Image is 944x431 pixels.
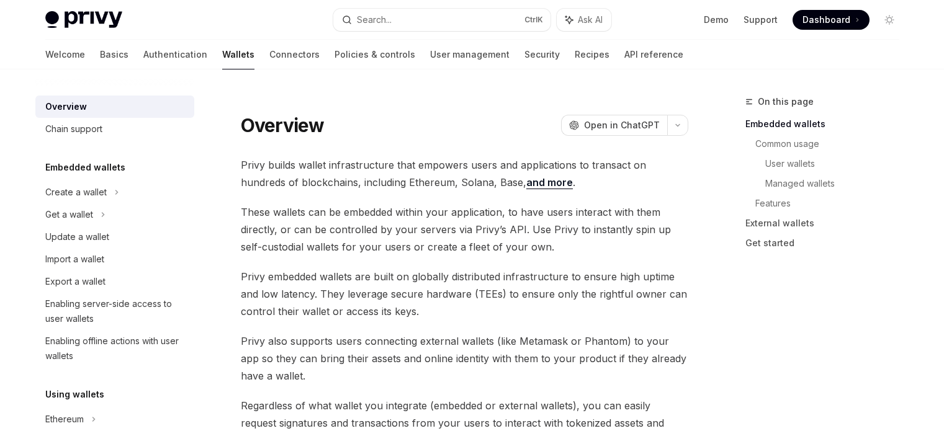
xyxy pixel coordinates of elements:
div: Enabling offline actions with user wallets [45,334,187,363]
div: Chain support [45,122,102,136]
a: Security [524,40,560,69]
button: Open in ChatGPT [561,115,667,136]
a: Managed wallets [765,174,909,193]
a: Recipes [575,40,609,69]
a: Enabling server-side access to user wallets [35,293,194,330]
span: Privy also supports users connecting external wallets (like Metamask or Phantom) to your app so t... [241,332,688,384]
a: Features [755,193,909,213]
a: Overview [35,96,194,118]
span: Dashboard [802,14,850,26]
h5: Using wallets [45,387,104,402]
span: On this page [758,94,814,109]
a: API reference [624,40,683,69]
span: Ctrl K [524,15,543,25]
a: Export a wallet [35,270,194,293]
a: External wallets [745,213,909,233]
div: Create a wallet [45,185,107,200]
a: Policies & controls [335,40,415,69]
span: Ask AI [578,14,603,26]
button: Ask AI [557,9,611,31]
div: Update a wallet [45,229,109,244]
a: User wallets [765,154,909,174]
button: Toggle dark mode [879,10,899,30]
img: light logo [45,11,122,29]
h5: Embedded wallets [45,160,125,175]
span: These wallets can be embedded within your application, to have users interact with them directly,... [241,203,688,255]
div: Enabling server-side access to user wallets [45,296,187,326]
button: Search...CtrlK [333,9,551,31]
a: Authentication [143,40,207,69]
a: Enabling offline actions with user wallets [35,330,194,367]
div: Import a wallet [45,252,104,267]
a: and more [526,176,573,189]
a: Import a wallet [35,248,194,270]
span: Open in ChatGPT [584,119,660,131]
div: Search... [357,12,392,27]
div: Overview [45,99,87,114]
a: Support [744,14,778,26]
span: Privy builds wallet infrastructure that empowers users and applications to transact on hundreds o... [241,156,688,191]
a: Basics [100,40,128,69]
a: Wallets [222,40,254,69]
a: Welcome [45,40,85,69]
div: Get a wallet [45,207,93,222]
span: Privy embedded wallets are built on globally distributed infrastructure to ensure high uptime and... [241,268,688,320]
a: User management [430,40,510,69]
a: Common usage [755,134,909,154]
a: Get started [745,233,909,253]
a: Demo [704,14,729,26]
a: Chain support [35,118,194,140]
a: Dashboard [793,10,870,30]
a: Connectors [269,40,320,69]
h1: Overview [241,114,325,136]
a: Embedded wallets [745,114,909,134]
div: Export a wallet [45,274,106,289]
a: Update a wallet [35,226,194,248]
div: Ethereum [45,412,84,427]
